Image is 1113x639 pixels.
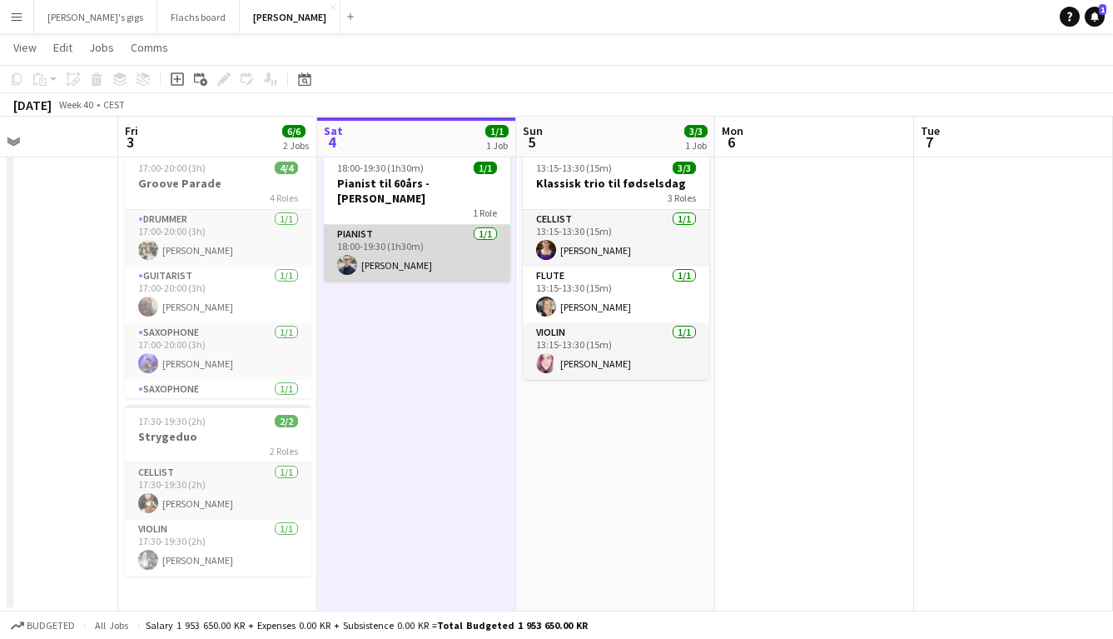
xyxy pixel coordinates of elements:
[13,97,52,113] div: [DATE]
[523,152,709,380] app-job-card: 13:15-13:30 (15m)3/3Klassisk trio til fødselsdag3 RolesCellist1/113:15-13:30 (15m)[PERSON_NAME]Fl...
[719,132,743,152] span: 6
[523,267,709,323] app-card-role: Flute1/113:15-13:30 (15m)[PERSON_NAME]
[125,380,311,437] app-card-role: Saxophone1/117:00-20:00 (3h)
[125,520,311,577] app-card-role: Violin1/117:30-19:30 (2h)[PERSON_NAME]
[55,98,97,111] span: Week 40
[122,132,138,152] span: 3
[473,207,497,219] span: 1 Role
[918,132,940,152] span: 7
[34,1,157,33] button: [PERSON_NAME]'s gigs
[124,37,175,58] a: Comms
[324,225,510,282] app-card-role: Pianist1/118:00-19:30 (1h30m)[PERSON_NAME]
[321,132,343,152] span: 4
[673,162,696,174] span: 3/3
[523,323,709,380] app-card-role: Violin1/113:15-13:30 (15m)[PERSON_NAME]
[47,37,79,58] a: Edit
[138,415,206,427] span: 17:30-19:30 (2h)
[270,192,298,204] span: 4 Roles
[324,152,510,282] app-job-card: 18:00-19:30 (1h30m)1/1Pianist til 60års - [PERSON_NAME]1 RolePianist1/118:00-19:30 (1h30m)[PERSON...
[125,429,311,444] h3: Strygeduo
[270,445,298,457] span: 2 Roles
[520,132,543,152] span: 5
[324,176,510,206] h3: Pianist til 60års - [PERSON_NAME]
[283,139,309,152] div: 2 Jobs
[8,617,77,635] button: Budgeted
[437,619,588,632] span: Total Budgeted 1 953 650.00 KR
[485,125,509,137] span: 1/1
[138,162,206,174] span: 17:00-20:00 (3h)
[474,162,497,174] span: 1/1
[125,123,138,138] span: Fri
[89,40,114,55] span: Jobs
[157,1,240,33] button: Flachs board
[324,123,343,138] span: Sat
[82,37,121,58] a: Jobs
[125,463,311,520] app-card-role: Cellist1/117:30-19:30 (2h)[PERSON_NAME]
[125,267,311,323] app-card-role: Guitarist1/117:00-20:00 (3h)[PERSON_NAME]
[337,162,424,174] span: 18:00-19:30 (1h30m)
[125,176,311,191] h3: Groove Parade
[27,620,75,632] span: Budgeted
[125,152,311,398] app-job-card: 17:00-20:00 (3h)4/4Groove Parade4 RolesDrummer1/117:00-20:00 (3h)[PERSON_NAME]Guitarist1/117:00-2...
[125,210,311,267] app-card-role: Drummer1/117:00-20:00 (3h)[PERSON_NAME]
[486,139,508,152] div: 1 Job
[125,323,311,380] app-card-role: Saxophone1/117:00-20:00 (3h)[PERSON_NAME]
[92,619,132,632] span: All jobs
[125,405,311,577] app-job-card: 17:30-19:30 (2h)2/2Strygeduo2 RolesCellist1/117:30-19:30 (2h)[PERSON_NAME]Violin1/117:30-19:30 (2...
[53,40,72,55] span: Edit
[282,125,306,137] span: 6/6
[722,123,743,138] span: Mon
[1099,4,1106,15] span: 1
[523,123,543,138] span: Sun
[275,162,298,174] span: 4/4
[536,162,612,174] span: 13:15-13:30 (15m)
[103,98,125,111] div: CEST
[685,139,707,152] div: 1 Job
[131,40,168,55] span: Comms
[7,37,43,58] a: View
[240,1,340,33] button: [PERSON_NAME]
[668,192,696,204] span: 3 Roles
[523,176,709,191] h3: Klassisk trio til fødselsdag
[13,40,37,55] span: View
[1085,7,1105,27] a: 1
[275,415,298,427] span: 2/2
[523,210,709,267] app-card-role: Cellist1/113:15-13:30 (15m)[PERSON_NAME]
[146,619,588,632] div: Salary 1 953 650.00 KR + Expenses 0.00 KR + Subsistence 0.00 KR =
[684,125,708,137] span: 3/3
[921,123,940,138] span: Tue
